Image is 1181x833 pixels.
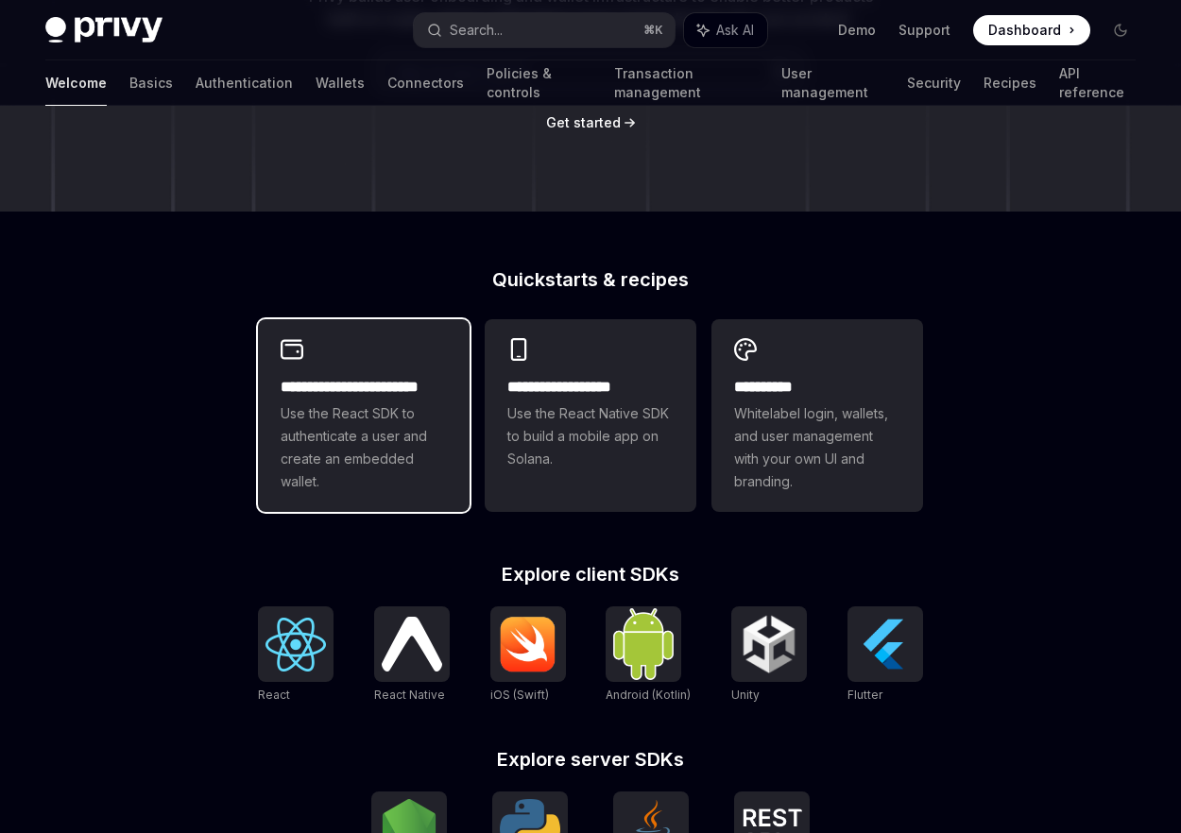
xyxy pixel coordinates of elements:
[973,15,1090,45] a: Dashboard
[711,319,923,512] a: **** *****Whitelabel login, wallets, and user management with your own UI and branding.
[838,21,876,40] a: Demo
[129,60,173,106] a: Basics
[374,606,450,705] a: React NativeReact Native
[731,606,807,705] a: UnityUnity
[907,60,961,106] a: Security
[606,606,691,705] a: Android (Kotlin)Android (Kotlin)
[847,606,923,705] a: FlutterFlutter
[899,21,950,40] a: Support
[316,60,365,106] a: Wallets
[606,688,691,702] span: Android (Kotlin)
[731,688,760,702] span: Unity
[716,21,754,40] span: Ask AI
[847,688,882,702] span: Flutter
[855,614,916,674] img: Flutter
[613,608,674,679] img: Android (Kotlin)
[490,688,549,702] span: iOS (Swift)
[450,19,503,42] div: Search...
[45,60,107,106] a: Welcome
[984,60,1036,106] a: Recipes
[387,60,464,106] a: Connectors
[498,616,558,672] img: iOS (Swift)
[1105,15,1136,45] button: Toggle dark mode
[988,21,1061,40] span: Dashboard
[507,402,674,470] span: Use the React Native SDK to build a mobile app on Solana.
[546,114,621,130] span: Get started
[265,618,326,671] img: React
[546,113,621,132] a: Get started
[485,319,696,512] a: **** **** **** ***Use the React Native SDK to build a mobile app on Solana.
[258,688,290,702] span: React
[781,60,884,106] a: User management
[614,60,759,106] a: Transaction management
[258,606,334,705] a: ReactReact
[258,270,923,289] h2: Quickstarts & recipes
[258,565,923,584] h2: Explore client SDKs
[487,60,591,106] a: Policies & controls
[643,23,663,38] span: ⌘ K
[196,60,293,106] a: Authentication
[1059,60,1136,106] a: API reference
[684,13,767,47] button: Ask AI
[281,402,447,493] span: Use the React SDK to authenticate a user and create an embedded wallet.
[258,750,923,769] h2: Explore server SDKs
[382,617,442,671] img: React Native
[414,13,675,47] button: Search...⌘K
[374,688,445,702] span: React Native
[734,402,900,493] span: Whitelabel login, wallets, and user management with your own UI and branding.
[45,17,163,43] img: dark logo
[490,606,566,705] a: iOS (Swift)iOS (Swift)
[739,614,799,674] img: Unity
